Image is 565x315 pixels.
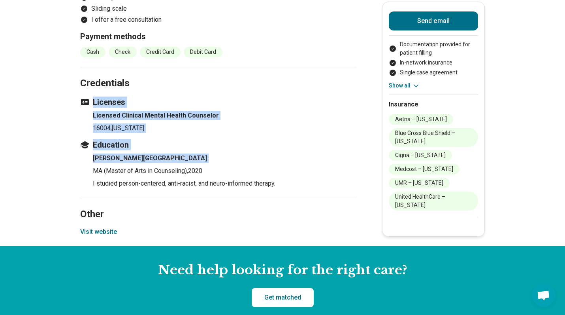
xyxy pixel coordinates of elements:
h2: Need help looking for the right care? [6,262,559,279]
h2: Other [80,189,357,221]
li: UMR – [US_STATE] [389,178,450,188]
button: Show all [389,82,420,90]
li: Blue Cross Blue Shield – [US_STATE] [389,128,478,147]
li: Aetna – [US_STATE] [389,114,453,125]
a: Get matched [252,288,314,307]
h2: Insurance [389,100,478,109]
h2: Credentials [80,58,357,90]
button: Visit website [80,227,117,237]
li: Sliding scale [80,4,357,13]
ul: Payment options [389,40,478,77]
li: Single case agreement [389,68,478,77]
span: , [US_STATE] [111,124,144,132]
button: Send email [389,11,478,30]
h4: Licensed Clinical Mental Health Counselor [93,111,357,120]
li: Credit Card [140,47,181,57]
li: Documentation provided for patient filling [389,40,478,57]
li: I offer a free consultation [80,15,357,25]
li: Cash [80,47,105,57]
li: United HealthCare – [US_STATE] [389,192,478,211]
li: Debit Card [184,47,222,57]
li: In-network insurance [389,59,478,67]
h3: Payment methods [80,31,357,42]
h3: Licenses [80,97,357,108]
p: MA (Master of Arts in Counseling) , 2020 [93,166,357,176]
div: Open chat [532,283,556,307]
p: I studied person-centered, anti-racist, and neuro-informed therapy. [93,179,357,188]
p: 16004 [93,123,357,133]
li: Medcost – [US_STATE] [389,164,460,175]
li: Cigna – [US_STATE] [389,150,452,161]
h4: [PERSON_NAME][GEOGRAPHIC_DATA] [93,154,357,163]
h3: Education [80,139,357,150]
li: Check [109,47,137,57]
